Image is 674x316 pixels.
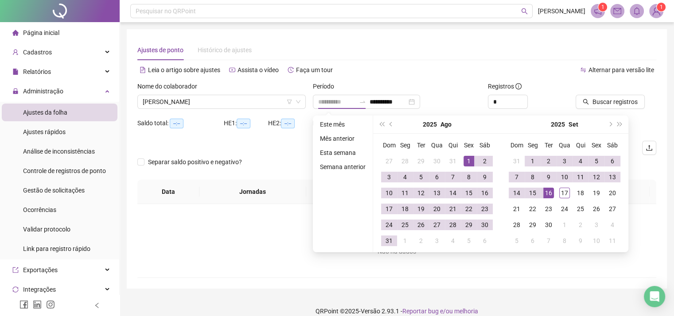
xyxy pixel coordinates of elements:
[557,185,573,201] td: 2025-09-17
[461,137,477,153] th: Sex
[445,201,461,217] td: 2025-08-21
[509,185,525,201] td: 2025-09-14
[445,153,461,169] td: 2025-07-31
[423,116,437,133] button: year panel
[137,180,199,204] th: Data
[573,137,588,153] th: Qui
[23,286,56,293] span: Integrações
[575,172,586,182] div: 11
[238,66,279,73] span: Assista o vídeo
[148,247,646,256] div: Não há dados
[429,169,445,185] td: 2025-08-06
[521,8,528,15] span: search
[527,220,538,230] div: 29
[541,169,557,185] td: 2025-09-09
[464,172,474,182] div: 8
[397,153,413,169] td: 2025-07-28
[413,201,429,217] td: 2025-08-19
[479,235,490,246] div: 6
[224,118,268,128] div: HE 1:
[413,217,429,233] td: 2025-08-26
[413,233,429,249] td: 2025-09-02
[445,217,461,233] td: 2025-08-28
[583,99,589,105] span: search
[23,128,66,135] span: Ajustes rápidos
[633,7,641,15] span: bell
[429,201,445,217] td: 2025-08-20
[575,235,586,246] div: 9
[601,4,604,10] span: 1
[575,188,586,198] div: 18
[12,30,19,36] span: home
[416,172,426,182] div: 5
[400,204,410,214] div: 18
[604,201,620,217] td: 2025-09-27
[397,201,413,217] td: 2025-08-18
[477,233,493,249] td: 2025-09-06
[413,169,429,185] td: 2025-08-05
[306,180,373,204] th: Entrada 1
[559,188,570,198] div: 17
[479,156,490,166] div: 2
[604,185,620,201] td: 2025-09-20
[400,220,410,230] div: 25
[296,66,333,73] span: Faça um tour
[397,217,413,233] td: 2025-08-25
[573,201,588,217] td: 2025-09-25
[575,220,586,230] div: 2
[573,169,588,185] td: 2025-09-11
[511,204,522,214] div: 21
[23,68,51,75] span: Relatórios
[23,187,85,194] span: Gestão de solicitações
[140,67,146,73] span: file-text
[604,137,620,153] th: Sáb
[525,185,541,201] td: 2025-09-15
[400,188,410,198] div: 11
[607,204,618,214] div: 27
[198,46,252,54] span: Histórico de ajustes
[413,153,429,169] td: 2025-07-29
[229,67,235,73] span: youtube
[657,3,666,12] sup: Atualize o seu contato no menu Meus Dados
[23,266,58,274] span: Exportações
[384,156,394,166] div: 27
[386,116,396,133] button: prev-year
[397,185,413,201] td: 2025-08-11
[557,137,573,153] th: Qua
[477,137,493,153] th: Sáb
[440,116,452,133] button: month panel
[448,156,458,166] div: 31
[557,153,573,169] td: 2025-09-03
[413,185,429,201] td: 2025-08-12
[604,217,620,233] td: 2025-10-04
[268,118,312,128] div: HE 2:
[397,169,413,185] td: 2025-08-04
[137,118,224,128] div: Saldo total:
[170,119,183,128] span: --:--
[381,137,397,153] th: Dom
[541,233,557,249] td: 2025-10-07
[591,172,602,182] div: 12
[384,188,394,198] div: 10
[607,188,618,198] div: 20
[479,220,490,230] div: 30
[287,99,292,104] span: filter
[541,201,557,217] td: 2025-09-23
[479,204,490,214] div: 23
[488,81,522,91] span: Registros
[464,156,474,166] div: 1
[615,116,625,133] button: super-next-year
[397,137,413,153] th: Seg
[527,188,538,198] div: 15
[432,188,442,198] div: 13
[12,286,19,293] span: sync
[604,153,620,169] td: 2025-09-06
[509,169,525,185] td: 2025-09-07
[464,204,474,214] div: 22
[477,217,493,233] td: 2025-08-30
[237,119,250,128] span: --:--
[559,235,570,246] div: 8
[559,172,570,182] div: 10
[359,98,366,105] span: to
[594,7,602,15] span: notification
